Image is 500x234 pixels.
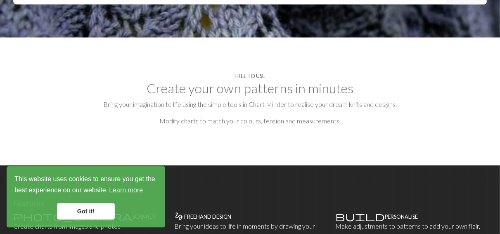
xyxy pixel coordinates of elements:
[13,199,487,208] h3: Features
[7,166,165,227] div: cookieconsent
[235,73,265,79] h4: Free to use
[174,210,184,222] span: gesture
[57,203,115,220] a: dismiss cookie message
[336,210,385,222] span: build
[184,214,231,220] h4: Freehand design
[385,214,418,220] h4: Personalise
[13,99,487,109] p: Bring your imagination to life using the simple tools in Chart Minder to realise your dream knits...
[13,116,487,126] p: Modify charts to match your colours, tension and measurements.
[108,184,144,196] a: learn more about cookies
[13,80,487,96] h2: Create your own patterns in minutes
[14,174,157,196] span: This website uses cookies to ensure you get the best experience on our website.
